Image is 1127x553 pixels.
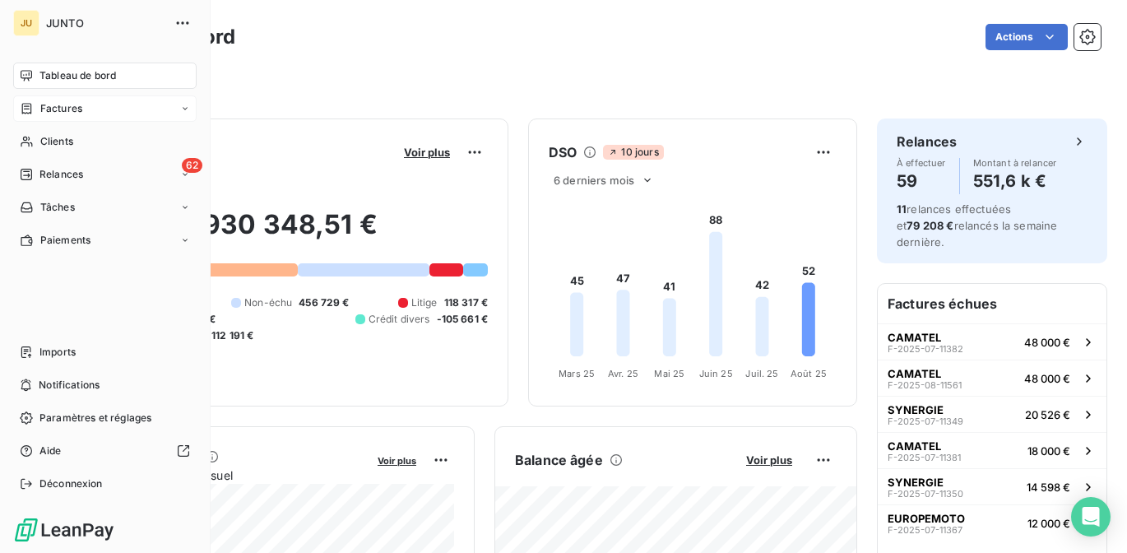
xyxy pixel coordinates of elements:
[13,405,197,431] a: Paramètres et réglages
[888,512,965,525] span: EUROPEMOTO
[897,168,946,194] h4: 59
[973,168,1057,194] h4: 551,6 k €
[888,380,962,390] span: F-2025-08-11561
[603,145,663,160] span: 10 jours
[40,101,82,116] span: Factures
[206,328,254,343] span: -112 191 €
[39,345,76,360] span: Imports
[93,467,366,484] span: Chiffre d'affaires mensuel
[404,146,450,159] span: Voir plus
[39,167,83,182] span: Relances
[369,312,430,327] span: Crédit divers
[46,16,165,30] span: JUNTO
[878,432,1106,468] button: CAMATELF-2025-07-1138118 000 €
[13,161,197,188] a: 62Relances
[907,219,953,232] span: 79 208 €
[13,339,197,365] a: Imports
[878,284,1106,323] h6: Factures échues
[888,344,963,354] span: F-2025-07-11382
[39,476,103,491] span: Déconnexion
[699,368,733,379] tspan: Juin 25
[93,208,488,258] h2: 930 348,51 €
[39,68,116,83] span: Tableau de bord
[40,200,75,215] span: Tâches
[13,227,197,253] a: Paiements
[1027,481,1070,494] span: 14 598 €
[39,444,62,458] span: Aide
[13,128,197,155] a: Clients
[654,368,684,379] tspan: Mai 25
[888,525,962,535] span: F-2025-07-11367
[878,468,1106,504] button: SYNERGIEF-2025-07-1135014 598 €
[741,453,797,467] button: Voir plus
[1024,336,1070,349] span: 48 000 €
[1025,408,1070,421] span: 20 526 €
[888,416,963,426] span: F-2025-07-11349
[244,295,292,310] span: Non-échu
[888,476,944,489] span: SYNERGIE
[973,158,1057,168] span: Montant à relancer
[39,378,100,393] span: Notifications
[1071,497,1111,537] div: Open Intercom Messenger
[878,360,1106,396] button: CAMATELF-2025-08-1156148 000 €
[1027,444,1070,458] span: 18 000 €
[182,158,202,173] span: 62
[373,453,421,467] button: Voir plus
[888,367,941,380] span: CAMATEL
[878,323,1106,360] button: CAMATELF-2025-07-1138248 000 €
[888,403,944,416] span: SYNERGIE
[13,194,197,221] a: Tâches
[746,453,792,467] span: Voir plus
[13,10,39,36] div: JU
[399,145,455,160] button: Voir plus
[897,202,1057,249] span: relances effectuées et relancés la semaine dernière.
[437,312,489,327] span: -105 661 €
[13,438,197,464] a: Aide
[897,132,957,151] h6: Relances
[299,295,349,310] span: 456 729 €
[559,368,595,379] tspan: Mars 25
[888,453,961,462] span: F-2025-07-11381
[13,517,115,543] img: Logo LeanPay
[878,396,1106,432] button: SYNERGIEF-2025-07-1134920 526 €
[40,134,73,149] span: Clients
[40,233,90,248] span: Paiements
[549,142,577,162] h6: DSO
[39,411,151,425] span: Paramètres et réglages
[745,368,778,379] tspan: Juil. 25
[791,368,827,379] tspan: Août 25
[986,24,1068,50] button: Actions
[888,439,941,453] span: CAMATEL
[888,331,941,344] span: CAMATEL
[897,158,946,168] span: À effectuer
[444,295,488,310] span: 118 317 €
[13,63,197,89] a: Tableau de bord
[1024,372,1070,385] span: 48 000 €
[411,295,438,310] span: Litige
[608,368,638,379] tspan: Avr. 25
[897,202,907,216] span: 11
[1027,517,1070,530] span: 12 000 €
[554,174,634,187] span: 6 derniers mois
[888,489,963,499] span: F-2025-07-11350
[515,450,603,470] h6: Balance âgée
[878,504,1106,541] button: EUROPEMOTOF-2025-07-1136712 000 €
[378,455,416,467] span: Voir plus
[13,95,197,122] a: Factures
